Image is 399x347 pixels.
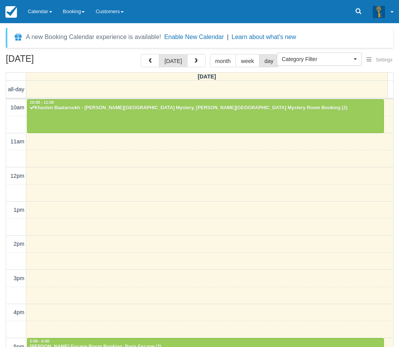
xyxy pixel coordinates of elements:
[159,54,187,67] button: [DATE]
[10,138,24,145] span: 11am
[8,86,24,92] span: all-day
[277,53,362,66] button: Category Filter
[30,339,49,344] span: 5:00 - 6:00
[373,5,385,18] img: A3
[232,34,296,40] a: Learn about what's new
[362,54,397,66] button: Settings
[26,32,161,42] div: A new Booking Calendar experience is available!
[27,99,384,133] a: 10:00 - 11:00Khuslen Baatarsukh - [PERSON_NAME][GEOGRAPHIC_DATA] Mystery, [PERSON_NAME][GEOGRAPHI...
[10,173,24,179] span: 12pm
[14,275,24,281] span: 3pm
[235,54,259,67] button: week
[164,33,224,41] button: Enable New Calendar
[376,57,392,63] span: Settings
[282,55,352,63] span: Category Filter
[5,6,17,18] img: checkfront-main-nav-mini-logo.png
[10,104,24,111] span: 10am
[14,241,24,247] span: 2pm
[30,100,54,105] span: 10:00 - 11:00
[14,207,24,213] span: 1pm
[227,34,228,40] span: |
[259,54,279,67] button: day
[198,73,216,80] span: [DATE]
[6,54,104,68] h2: [DATE]
[29,105,382,111] div: Khuslen Baatarsukh - [PERSON_NAME][GEOGRAPHIC_DATA] Mystery, [PERSON_NAME][GEOGRAPHIC_DATA] Myste...
[210,54,236,67] button: month
[14,309,24,315] span: 4pm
